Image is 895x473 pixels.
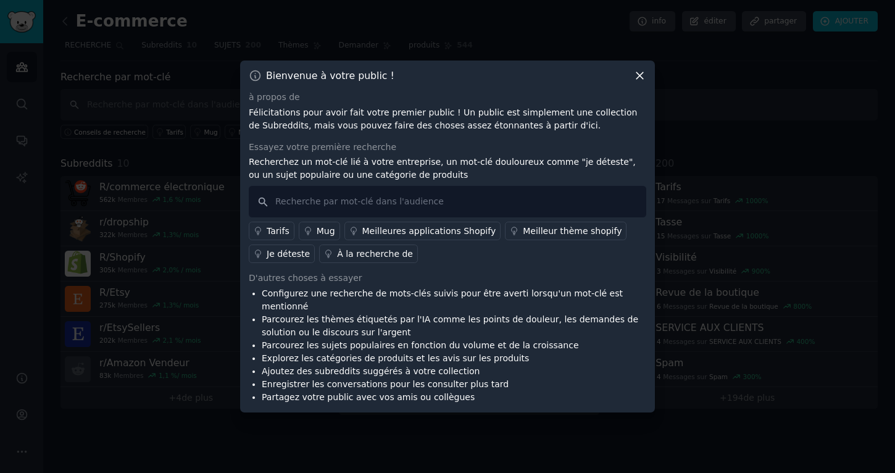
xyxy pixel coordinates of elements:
[249,222,294,240] a: Tarifs
[337,248,413,261] div: À la recherche de
[523,225,622,238] div: Meilleur thème shopify
[505,222,626,240] a: Meilleur thème shopify
[249,245,315,263] a: Je déteste
[262,365,646,378] li: Ajoutez des subreddits suggérés à votre collection
[262,352,646,365] li: Explorez les catégories de produits et les avis sur les produits
[249,156,646,182] p: Recherchez un mot-clé lié à votre entreprise, un mot-clé douloureux comme "je déteste", ou un suj...
[267,225,289,238] div: Tarifs
[317,225,335,238] div: Mug
[262,391,646,404] li: Partagez votre public avec vos amis ou collègues
[262,339,646,352] li: Parcourez les sujets populaires en fonction du volume et de la croissance
[262,287,646,313] li: Configurez une recherche de mots-clés suivis pour être averti lorsqu'un mot-clé est mentionné
[267,248,310,261] div: Je déteste
[249,272,646,285] div: D'autres choses à essayer
[319,245,418,263] a: À la recherche de
[344,222,501,240] a: Meilleures applications Shopify
[249,106,646,132] p: Félicitations pour avoir fait votre premier public ! Un public est simplement une collection de S...
[299,222,340,240] a: Mug
[262,378,646,391] li: Enregistrer les conversations pour les consulter plus tard
[262,313,646,339] li: Parcourez les thèmes étiquetés par l'IA comme les points de douleur, les demandes de solution ou ...
[249,141,646,154] div: Essayez votre première recherche
[266,69,394,82] h3: Bienvenue à votre public !
[249,91,646,104] div: à propos de
[362,225,496,238] div: Meilleures applications Shopify
[249,186,646,217] input: Recherche par mot-clé dans l'audience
